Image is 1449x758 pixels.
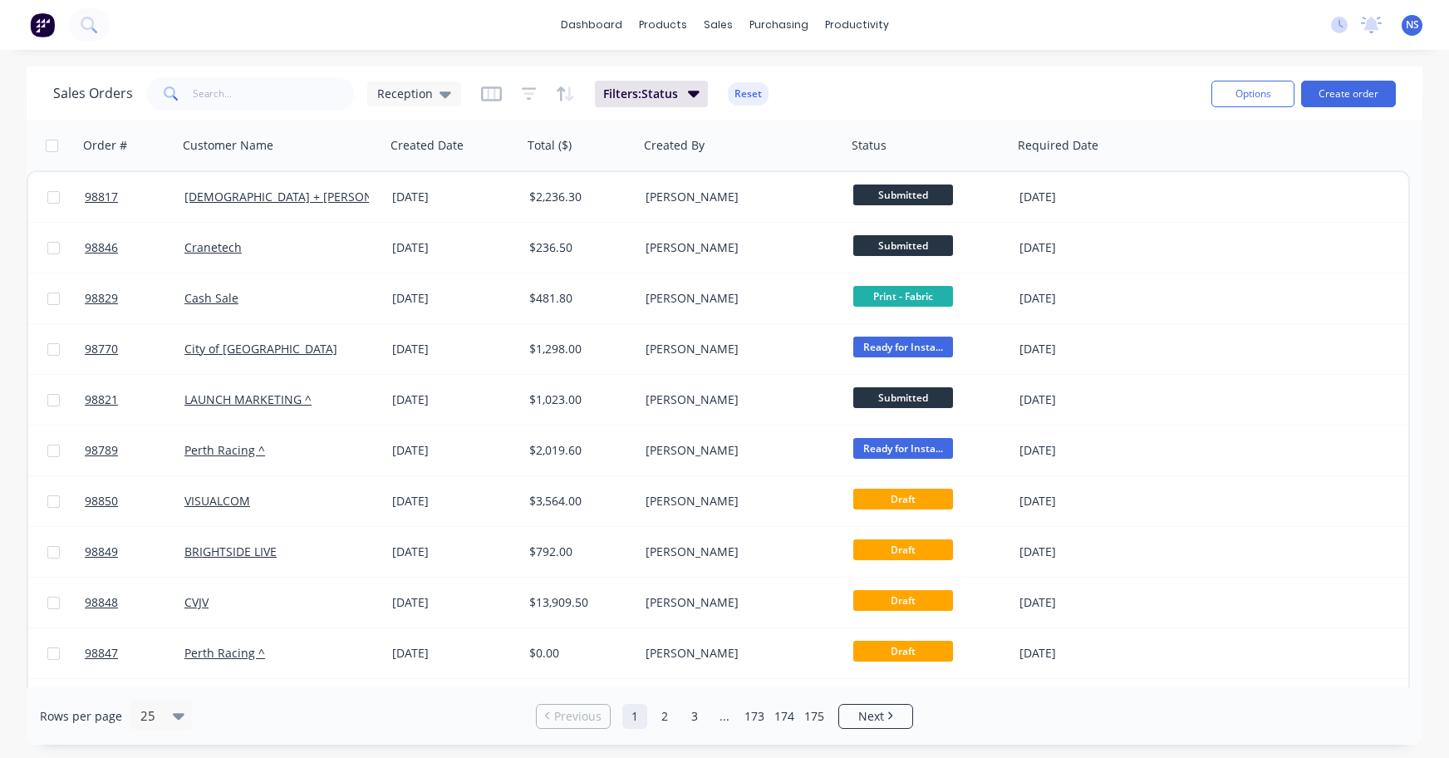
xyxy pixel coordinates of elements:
div: $1,023.00 [529,391,627,408]
div: [DATE] [1019,341,1152,357]
div: products [631,12,695,37]
div: Created By [644,137,705,154]
a: Page 3 [682,704,707,729]
span: Rows per page [40,708,122,725]
div: [DATE] [1019,544,1152,560]
div: sales [695,12,741,37]
div: $236.50 [529,239,627,256]
div: [DATE] [1019,442,1152,459]
div: [DATE] [1019,239,1152,256]
div: Total ($) [528,137,572,154]
a: VISUALCOM [184,493,250,509]
a: 98847 [85,628,184,678]
div: $13,909.50 [529,594,627,611]
div: [DATE] [392,544,516,560]
div: [DATE] [392,290,516,307]
div: [PERSON_NAME] [646,442,830,459]
div: Order # [83,137,127,154]
span: 98850 [85,493,118,509]
div: [DATE] [392,594,516,611]
div: $1,298.00 [529,341,627,357]
div: [PERSON_NAME] [646,290,830,307]
div: [DATE] [392,239,516,256]
span: Draft [853,590,953,611]
span: 98846 [85,239,118,256]
div: [PERSON_NAME] [646,341,830,357]
a: 98829 [85,273,184,323]
a: Previous page [537,708,610,725]
span: Reception [377,85,433,102]
span: Filters: Status [603,86,678,102]
div: $2,019.60 [529,442,627,459]
a: Jump forward [712,704,737,729]
span: NS [1406,17,1419,32]
span: Submitted [853,387,953,408]
a: Perth Racing ^ [184,442,265,458]
span: Submitted [853,185,953,205]
button: Options [1211,81,1294,107]
div: [PERSON_NAME] [646,239,830,256]
span: 98817 [85,189,118,205]
span: 98770 [85,341,118,357]
a: Page 1 is your current page [622,704,647,729]
div: [DATE] [1019,594,1152,611]
div: [DATE] [392,442,516,459]
span: Ready for Insta... [853,438,953,459]
div: [DATE] [392,645,516,662]
a: Perth Racing ^ [184,645,265,661]
button: Filters:Status [595,81,708,107]
a: 98850 [85,476,184,526]
a: 98817 [85,172,184,222]
a: LAUNCH MARKETING ^ [184,391,312,407]
ul: Pagination [529,704,920,729]
div: Customer Name [183,137,273,154]
span: 98848 [85,594,118,611]
button: Reset [728,82,769,106]
div: [PERSON_NAME] [646,189,830,205]
div: [PERSON_NAME] [646,493,830,509]
a: Page 174 [772,704,797,729]
span: 98829 [85,290,118,307]
a: Cash Sale [184,290,238,306]
span: Draft [853,489,953,509]
div: [DATE] [1019,645,1152,662]
div: [DATE] [1019,391,1152,408]
div: Status [852,137,887,154]
a: Page 173 [742,704,767,729]
span: Previous [554,708,602,725]
div: [DATE] [392,391,516,408]
a: Page 175 [802,704,827,729]
span: Ready for Insta... [853,337,953,357]
span: Draft [853,539,953,560]
h1: Sales Orders [53,86,133,101]
a: 98821 [85,375,184,425]
div: [PERSON_NAME] [646,544,830,560]
div: [DATE] [1019,290,1152,307]
a: CVJV [184,594,209,610]
a: 98849 [85,527,184,577]
button: Create order [1301,81,1396,107]
div: $0.00 [529,645,627,662]
span: Submitted [853,235,953,256]
a: Cranetech [184,239,242,255]
div: [DATE] [1019,189,1152,205]
div: $2,236.30 [529,189,627,205]
span: 98849 [85,544,118,560]
div: [DATE] [392,341,516,357]
a: City of [GEOGRAPHIC_DATA] [184,341,337,357]
a: 98770 [85,324,184,374]
a: 98819 [85,679,184,729]
div: purchasing [741,12,817,37]
div: $792.00 [529,544,627,560]
a: 98789 [85,426,184,475]
span: Draft [853,641,953,662]
div: [PERSON_NAME] [646,645,830,662]
span: Print - Fabric [853,286,953,307]
div: [DATE] [1019,493,1152,509]
div: [DATE] [392,493,516,509]
div: [PERSON_NAME] [646,391,830,408]
span: 98821 [85,391,118,408]
a: BRIGHTSIDE LIVE [184,544,277,559]
div: $481.80 [529,290,627,307]
a: dashboard [553,12,631,37]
